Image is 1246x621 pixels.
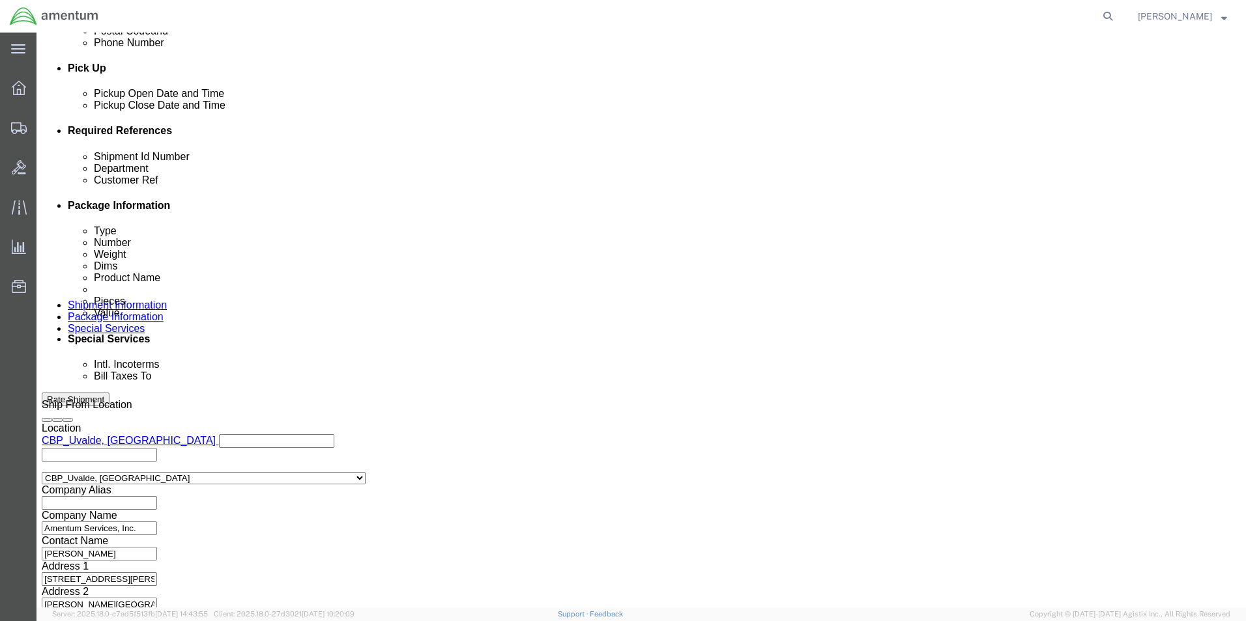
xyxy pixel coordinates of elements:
[1030,609,1230,620] span: Copyright © [DATE]-[DATE] Agistix Inc., All Rights Reserved
[214,610,355,618] span: Client: 2025.18.0-27d3021
[590,610,623,618] a: Feedback
[302,610,355,618] span: [DATE] 10:20:09
[1138,9,1212,23] span: Valentin Ortega
[558,610,590,618] a: Support
[9,7,99,26] img: logo
[155,610,208,618] span: [DATE] 14:43:55
[1137,8,1228,24] button: [PERSON_NAME]
[52,610,208,618] span: Server: 2025.18.0-c7ad5f513fb
[36,33,1246,607] iframe: FS Legacy Container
